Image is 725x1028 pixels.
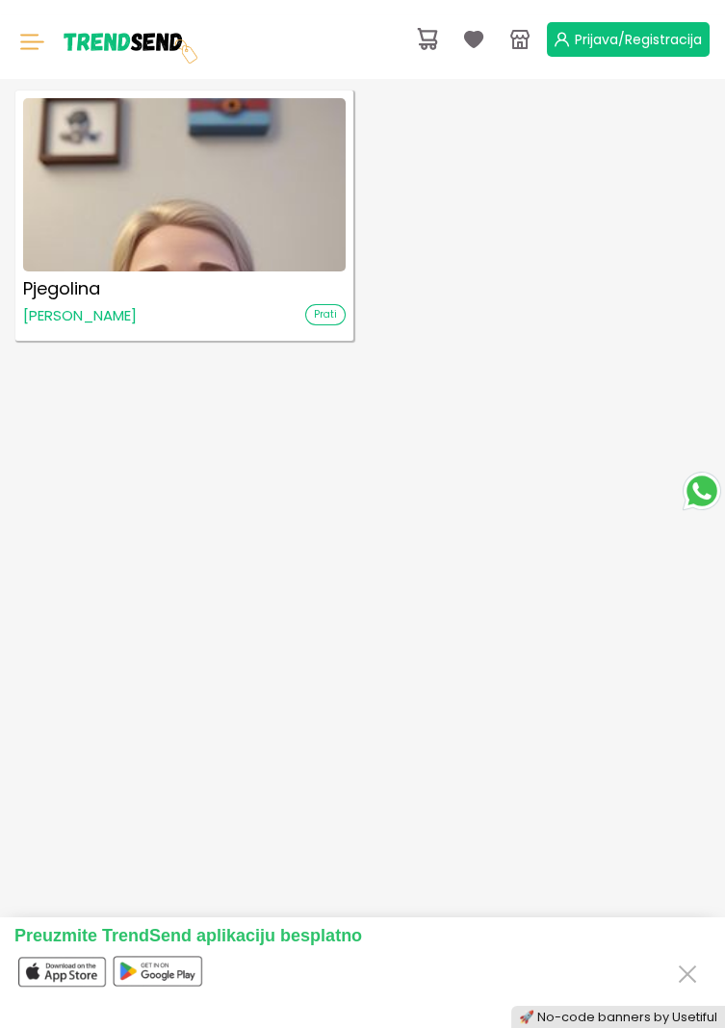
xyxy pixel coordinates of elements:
span: Prijava/Registracija [575,30,702,49]
button: Prati [305,304,346,325]
a: Pjegolina[PERSON_NAME] [23,98,346,325]
button: Prijava/Registracija [547,22,710,57]
a: 🚀 No-code banners by Usetiful [519,1009,717,1025]
button: Close [672,955,703,990]
p: [PERSON_NAME] [23,306,346,325]
img: thumb_83f31a65-0004-496f-8023-f97d283939d4-KNol8Ccc.jpg [7,82,361,272]
p: Pjegolina [23,279,346,298]
span: Preuzmite TrendSend aplikaciju besplatno [14,926,362,945]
